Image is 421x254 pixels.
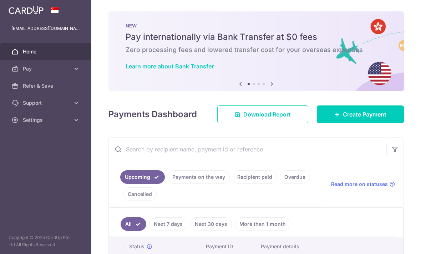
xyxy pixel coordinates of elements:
[108,108,197,121] h4: Payments Dashboard
[331,181,395,188] a: Read more on statuses
[108,11,404,91] img: Bank transfer banner
[331,181,388,188] span: Read more on statuses
[121,217,146,231] a: All
[280,170,310,184] a: Overdue
[120,170,165,184] a: Upcoming
[343,110,386,119] span: Create Payment
[23,82,70,89] span: Refer & Save
[123,187,157,201] a: Cancelled
[126,31,387,43] h5: Pay internationally via Bank Transfer at $0 fees
[109,138,386,161] input: Search by recipient name, payment id or reference
[243,110,291,119] span: Download Report
[317,105,404,123] a: Create Payment
[235,217,290,231] a: More than 1 month
[11,25,80,32] p: [EMAIL_ADDRESS][DOMAIN_NAME]
[190,217,232,231] a: Next 30 days
[23,99,70,107] span: Support
[126,63,214,70] a: Learn more about Bank Transfer
[23,65,70,72] span: Pay
[126,46,387,54] h6: Zero processing fees and lowered transfer cost for your overseas expenses
[217,105,308,123] a: Download Report
[129,243,144,250] span: Status
[23,116,70,124] span: Settings
[233,170,277,184] a: Recipient paid
[126,23,387,28] p: NEW
[9,6,44,14] img: CardUp
[149,217,187,231] a: Next 7 days
[23,48,70,55] span: Home
[168,170,230,184] a: Payments on the way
